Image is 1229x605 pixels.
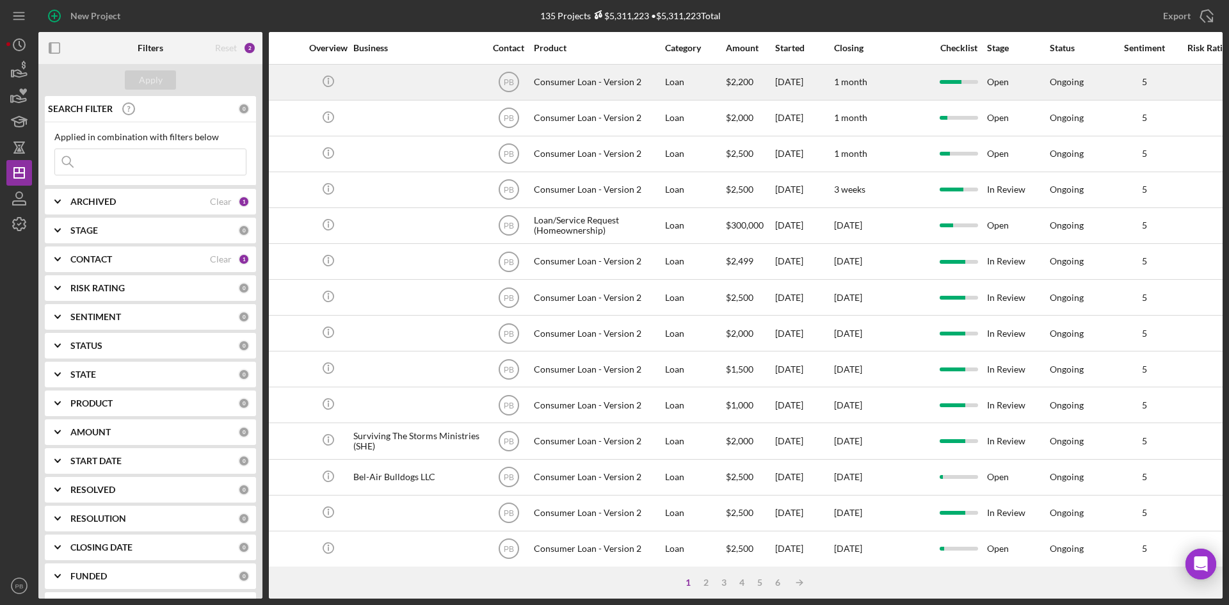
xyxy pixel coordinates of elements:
div: Ongoing [1050,256,1084,266]
div: 1 [238,196,250,207]
div: [DATE] [775,496,833,530]
div: Apply [139,70,163,90]
time: [DATE] [834,471,862,482]
time: 1 month [834,112,867,123]
div: 0 [238,398,250,409]
text: PB [503,401,513,410]
div: Loan [665,65,725,99]
div: Clear [210,254,232,264]
div: [DATE] [775,352,833,386]
b: SENTIMENT [70,312,121,322]
div: In Review [987,352,1048,386]
div: Consumer Loan - Version 2 [534,65,662,99]
b: PRODUCT [70,398,113,408]
div: In Review [987,424,1048,458]
div: 0 [238,369,250,380]
div: Contact [485,43,533,53]
text: PB [503,78,513,87]
div: Stage [987,43,1048,53]
text: PB [503,257,513,266]
span: $2,500 [726,507,753,518]
div: Checklist [931,43,986,53]
text: PB [503,473,513,482]
div: Ongoing [1050,472,1084,482]
div: Applied in combination with filters below [54,132,246,142]
div: Loan [665,424,725,458]
time: [DATE] [834,328,862,339]
div: 6 [769,577,787,588]
b: ARCHIVED [70,197,116,207]
div: Sentiment [1113,43,1177,53]
div: Ongoing [1050,293,1084,303]
div: 5 [1113,508,1177,518]
div: Amount [726,43,774,53]
div: Open [987,532,1048,566]
div: Ongoing [1050,400,1084,410]
div: Closing [834,43,930,53]
div: Loan/Service Request (Homeownership) [534,209,662,243]
div: New Project [70,3,120,29]
div: [DATE] [775,101,833,135]
text: PB [503,186,513,195]
text: PB [15,583,24,590]
time: 1 month [834,148,867,159]
div: Consumer Loan - Version 2 [534,173,662,207]
div: 135 Projects • $5,311,223 Total [540,10,721,21]
div: 0 [238,542,250,553]
time: [DATE] [834,507,862,518]
div: Loan [665,352,725,386]
div: [DATE] [775,280,833,314]
b: START DATE [70,456,122,466]
span: $2,500 [726,148,753,159]
div: Consumer Loan - Version 2 [534,424,662,458]
span: $2,200 [726,76,753,87]
div: Clear [210,197,232,207]
b: STATUS [70,341,102,351]
div: 5 [1113,149,1177,159]
div: Consumer Loan - Version 2 [534,137,662,171]
div: Open [987,209,1048,243]
span: $1,500 [726,364,753,375]
div: Consumer Loan - Version 2 [534,280,662,314]
div: 1 [679,577,697,588]
text: PB [503,329,513,338]
div: Business [353,43,481,53]
div: [DATE] [775,65,833,99]
div: Ongoing [1050,77,1084,87]
span: $1,000 [726,399,753,410]
text: PB [503,437,513,446]
div: $5,311,223 [591,10,649,21]
div: 0 [238,570,250,582]
div: Reset [215,43,237,53]
div: Bel-Air Bulldogs LLC [353,460,481,494]
div: 1 [238,254,250,265]
div: 5 [1113,472,1177,482]
text: PB [503,545,513,554]
div: $2,499 [726,245,774,278]
div: 0 [238,513,250,524]
div: 5 [1113,400,1177,410]
div: 0 [238,225,250,236]
div: Status [1050,43,1111,53]
text: PB [503,114,513,123]
div: Consumer Loan - Version 2 [534,352,662,386]
div: Loan [665,101,725,135]
div: Loan [665,245,725,278]
div: 0 [238,484,250,496]
span: $2,500 [726,292,753,303]
div: 5 [1113,328,1177,339]
div: In Review [987,280,1048,314]
span: $2,000 [726,435,753,446]
div: Ongoing [1050,328,1084,339]
button: Apply [125,70,176,90]
div: In Review [987,245,1048,278]
div: Consumer Loan - Version 2 [534,388,662,422]
div: 0 [238,455,250,467]
div: Loan [665,280,725,314]
div: Ongoing [1050,508,1084,518]
div: 0 [238,103,250,115]
div: In Review [987,388,1048,422]
div: 5 [1113,436,1177,446]
text: PB [503,293,513,302]
time: 3 weeks [834,184,865,195]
